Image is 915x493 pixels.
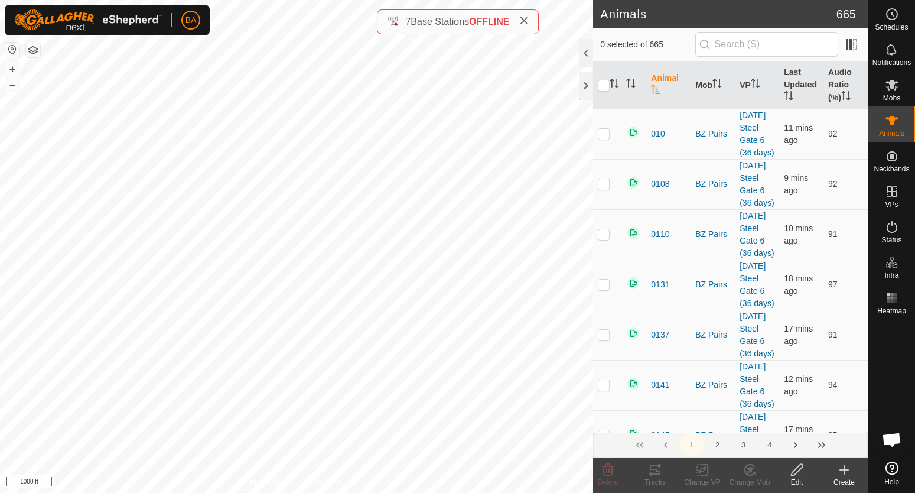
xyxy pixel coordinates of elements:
div: Change Mob [726,477,773,488]
p-sorticon: Activate to sort [841,93,851,102]
img: returning on [626,427,640,441]
button: Map Layers [26,43,40,57]
th: Mob [691,61,735,109]
span: 25 Sept 2025, 6:10 pm [784,324,813,346]
div: Tracks [631,477,679,488]
img: Gallagher Logo [14,9,162,31]
button: 1 [680,433,704,457]
th: Last Updated [779,61,823,109]
p-sorticon: Activate to sort [610,80,619,90]
div: BZ Pairs [695,178,730,190]
a: [DATE] Steel Gate 6 (36 days) [740,161,774,207]
a: [DATE] Steel Gate 6 (36 days) [740,211,774,258]
div: Open chat [874,422,910,458]
img: returning on [626,377,640,391]
th: VP [735,61,779,109]
span: 95 [828,430,838,440]
div: Change VP [679,477,726,488]
span: Base Stations [411,17,469,27]
a: Help [868,457,915,490]
span: 0 selected of 665 [600,38,695,51]
th: Audio Ratio (%) [823,61,868,109]
span: BA [185,14,197,27]
div: BZ Pairs [695,228,730,241]
span: 0141 [651,379,669,391]
span: Delete [598,478,618,486]
a: [DATE] Steel Gate 6 (36 days) [740,261,774,308]
a: [DATE] Steel Gate 6 (36 days) [740,111,774,157]
a: [DATE] Steel Gate 6 (36 days) [740,312,774,358]
span: 91 [828,229,838,239]
button: Reset Map [5,43,19,57]
span: 0145 [651,429,669,442]
p-sorticon: Activate to sort [784,93,793,102]
div: BZ Pairs [695,429,730,442]
th: Animal [646,61,691,109]
a: Privacy Policy [250,478,294,488]
button: Next Page [784,433,807,457]
span: 0110 [651,228,669,241]
span: 25 Sept 2025, 6:11 pm [784,424,813,446]
span: 91 [828,330,838,339]
div: BZ Pairs [695,278,730,291]
button: 2 [706,433,730,457]
span: Schedules [875,24,908,31]
span: 92 [828,179,838,189]
span: Heatmap [877,307,906,314]
span: OFFLINE [469,17,509,27]
span: 0137 [651,329,669,341]
button: 4 [758,433,782,457]
span: 7 [405,17,411,27]
p-sorticon: Activate to sort [626,80,636,90]
span: 97 [828,280,838,289]
span: 25 Sept 2025, 6:18 pm [784,173,808,195]
button: Last Page [810,433,833,457]
img: returning on [626,276,640,290]
img: returning on [626,176,640,190]
div: Create [820,477,868,488]
span: Status [881,236,901,244]
span: 010 [651,128,665,140]
span: 25 Sept 2025, 6:16 pm [784,123,813,145]
span: 92 [828,129,838,138]
a: [DATE] Steel Gate 6 (36 days) [740,362,774,408]
input: Search (S) [695,32,838,57]
div: BZ Pairs [695,329,730,341]
button: – [5,77,19,92]
p-sorticon: Activate to sort [712,80,722,90]
span: 0108 [651,178,669,190]
h2: Animals [600,7,836,21]
span: 0131 [651,278,669,291]
span: 94 [828,380,838,390]
a: Contact Us [308,478,343,488]
img: returning on [626,125,640,140]
button: 3 [732,433,756,457]
span: VPs [885,201,898,208]
div: Edit [773,477,820,488]
span: 25 Sept 2025, 6:10 pm [784,274,813,296]
button: + [5,62,19,76]
p-sorticon: Activate to sort [751,80,760,90]
div: BZ Pairs [695,128,730,140]
div: BZ Pairs [695,379,730,391]
span: 25 Sept 2025, 6:16 pm [784,374,813,396]
a: [DATE] Steel Gate 6 (36 days) [740,412,774,459]
img: returning on [626,226,640,240]
span: Infra [884,272,898,279]
img: returning on [626,326,640,340]
span: Neckbands [874,166,909,173]
p-sorticon: Activate to sort [651,86,660,96]
span: 25 Sept 2025, 6:18 pm [784,223,813,245]
span: Notifications [872,59,911,66]
span: Animals [879,130,904,137]
span: 665 [836,5,856,23]
span: Help [884,478,899,485]
span: Mobs [883,95,900,102]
